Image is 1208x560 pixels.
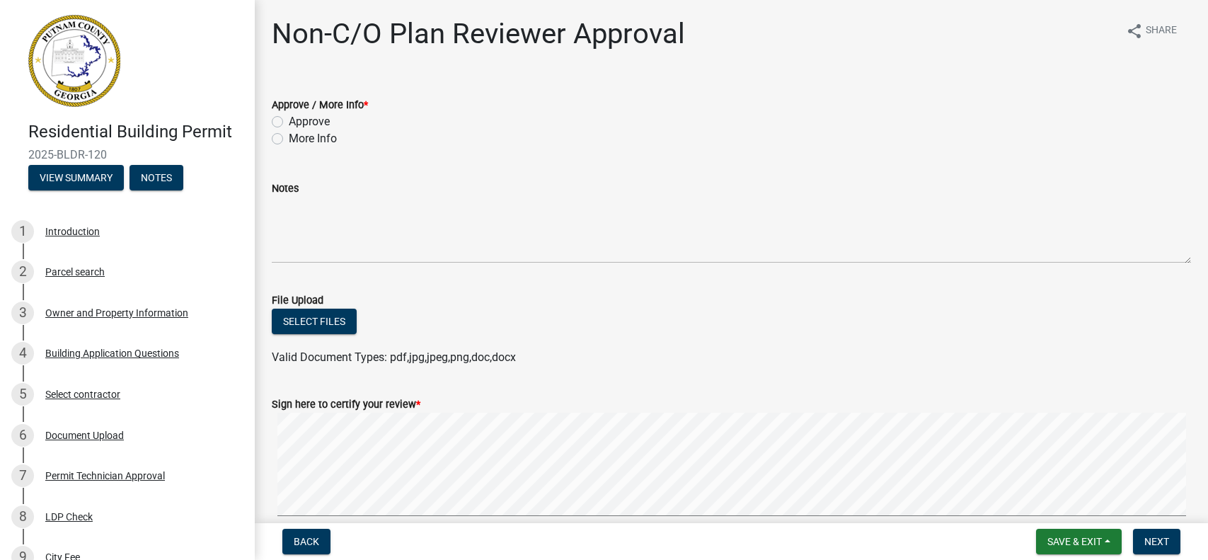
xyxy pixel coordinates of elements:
button: shareShare [1115,17,1188,45]
div: Owner and Property Information [45,308,188,318]
div: Permit Technician Approval [45,471,165,481]
label: More Info [289,130,337,147]
div: 4 [11,342,34,365]
label: Sign here to certify your review [272,400,420,410]
i: share [1126,23,1143,40]
button: Notes [130,165,183,190]
div: Introduction [45,227,100,236]
span: Valid Document Types: pdf,jpg,jpeg,png,doc,docx [272,350,516,364]
span: Back [294,536,319,547]
button: Next [1133,529,1180,554]
h4: Residential Building Permit [28,122,243,142]
div: Document Upload [45,430,124,440]
div: Building Application Questions [45,348,179,358]
span: 2025-BLDR-120 [28,148,226,161]
div: 5 [11,383,34,406]
h1: Non-C/O Plan Reviewer Approval [272,17,685,51]
button: Back [282,529,330,554]
wm-modal-confirm: Notes [130,173,183,184]
div: 1 [11,220,34,243]
div: Parcel search [45,267,105,277]
div: LDP Check [45,512,93,522]
button: Select files [272,309,357,334]
span: Share [1146,23,1177,40]
div: 6 [11,424,34,447]
span: Next [1144,536,1169,547]
div: 2 [11,261,34,283]
div: 3 [11,302,34,324]
label: File Upload [272,296,323,306]
img: Putnam County, Georgia [28,15,120,107]
div: 8 [11,505,34,528]
div: Select contractor [45,389,120,399]
button: View Summary [28,165,124,190]
label: Notes [272,184,299,194]
wm-modal-confirm: Summary [28,173,124,184]
button: Save & Exit [1036,529,1122,554]
span: Save & Exit [1047,536,1102,547]
label: Approve [289,113,330,130]
label: Approve / More Info [272,101,368,110]
div: 7 [11,464,34,487]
